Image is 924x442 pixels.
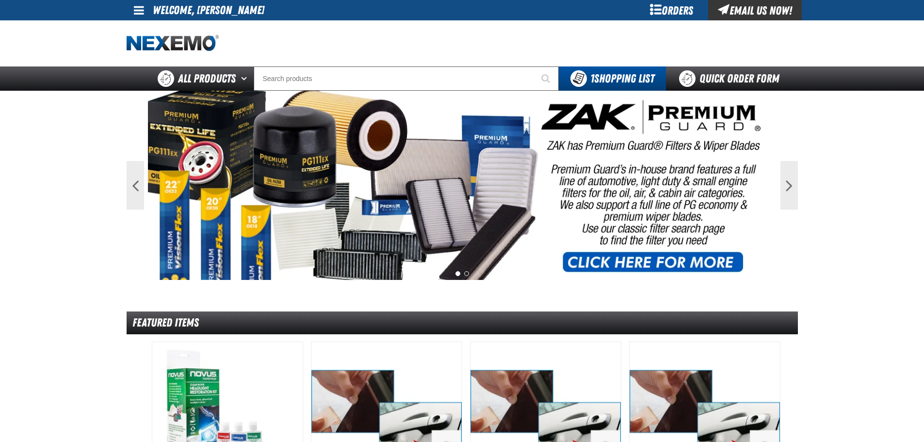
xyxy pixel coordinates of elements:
[238,66,254,91] button: Open All Products pages
[590,72,654,85] span: Shopping List
[127,161,144,210] button: Previous
[127,35,219,52] img: Nexemo logo
[559,66,666,91] button: You have 1 Shopping List. Open to view details
[254,66,559,91] input: Search
[127,311,798,334] div: Featured Items
[666,66,797,91] a: Quick Order Form
[455,271,460,276] button: 1 of 2
[535,66,559,91] button: Start Searching
[148,91,777,280] img: PG Filters & Wipers
[780,161,798,210] button: Next
[178,70,236,87] span: All Products
[464,271,469,276] button: 2 of 2
[590,72,594,85] strong: 1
